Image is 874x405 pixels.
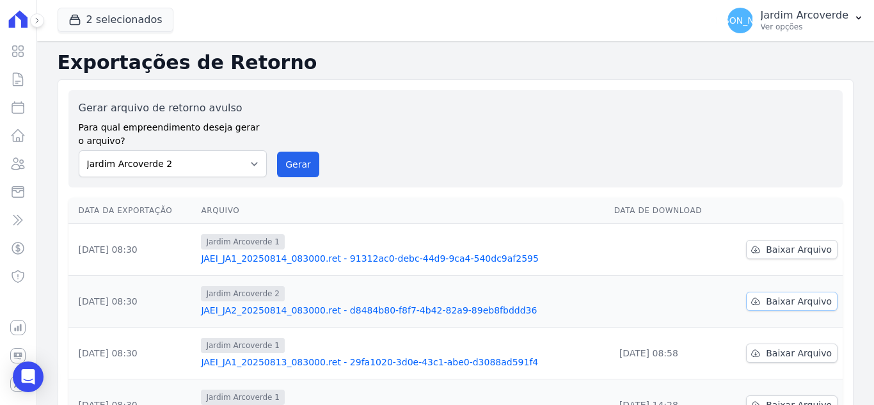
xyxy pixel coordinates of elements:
[277,152,319,177] button: Gerar
[68,224,196,276] td: [DATE] 08:30
[68,198,196,224] th: Data da Exportação
[717,3,874,38] button: [PERSON_NAME] Jardim Arcoverde Ver opções
[761,22,848,32] p: Ver opções
[58,8,173,32] button: 2 selecionados
[196,198,608,224] th: Arquivo
[761,9,848,22] p: Jardim Arcoverde
[703,16,777,25] span: [PERSON_NAME]
[766,243,832,256] span: Baixar Arquivo
[746,292,838,311] a: Baixar Arquivo
[79,116,267,148] label: Para qual empreendimento deseja gerar o arquivo?
[58,51,854,74] h2: Exportações de Retorno
[609,198,724,224] th: Data de Download
[766,347,832,360] span: Baixar Arquivo
[746,240,838,259] a: Baixar Arquivo
[201,390,285,405] span: Jardim Arcoverde 1
[609,328,724,379] td: [DATE] 08:58
[13,361,44,392] div: Open Intercom Messenger
[201,286,285,301] span: Jardim Arcoverde 2
[201,304,603,317] a: JAEI_JA2_20250814_083000.ret - d8484b80-f8f7-4b42-82a9-89eb8fbddd36
[68,276,196,328] td: [DATE] 08:30
[68,328,196,379] td: [DATE] 08:30
[746,344,838,363] a: Baixar Arquivo
[201,252,603,265] a: JAEI_JA1_20250814_083000.ret - 91312ac0-debc-44d9-9ca4-540dc9af2595
[201,338,285,353] span: Jardim Arcoverde 1
[201,356,603,369] a: JAEI_JA1_20250813_083000.ret - 29fa1020-3d0e-43c1-abe0-d3088ad591f4
[766,295,832,308] span: Baixar Arquivo
[79,100,267,116] label: Gerar arquivo de retorno avulso
[201,234,285,250] span: Jardim Arcoverde 1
